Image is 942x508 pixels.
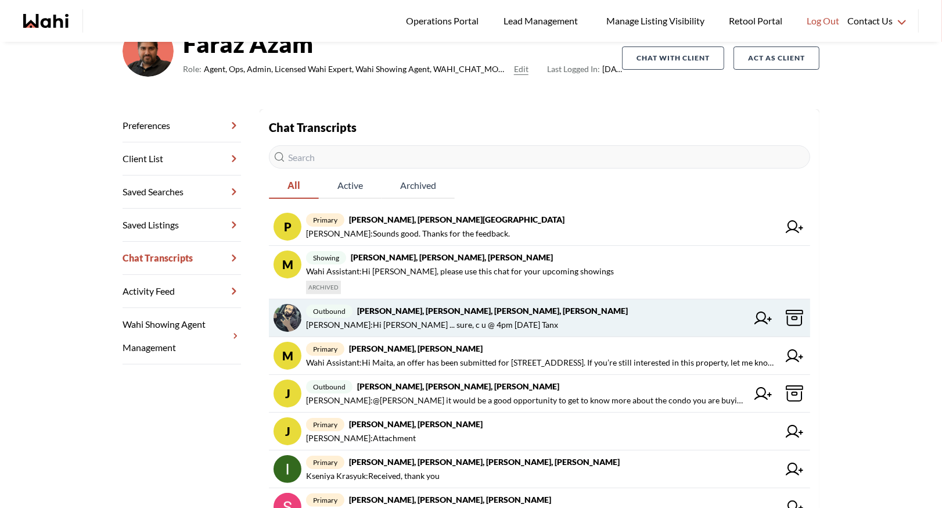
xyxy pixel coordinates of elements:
[406,13,483,28] span: Operations Portal
[306,393,747,407] span: [PERSON_NAME] : @[PERSON_NAME] it would be a good opportunity to get to know more about the condo...
[269,120,357,134] strong: Chat Transcripts
[514,62,528,76] button: Edit
[306,342,344,356] span: primary
[622,46,724,70] button: Chat with client
[319,173,382,198] span: Active
[547,62,622,76] span: [DATE]
[306,251,346,264] span: showing
[269,450,810,488] a: primary[PERSON_NAME], [PERSON_NAME], [PERSON_NAME], [PERSON_NAME]Kseniya Krasyuk:Received, thank you
[123,209,241,242] a: Saved Listings
[274,304,301,332] img: chat avatar
[504,13,582,28] span: Lead Management
[807,13,839,28] span: Log Out
[382,173,455,198] span: Archived
[306,418,344,431] span: primary
[306,281,341,294] span: ARCHIVED
[269,337,810,375] a: Mprimary[PERSON_NAME], [PERSON_NAME]Wahi Assistant:Hi Maita, an offer has been submitted for [STR...
[269,173,319,199] button: All
[306,469,440,483] span: Kseniya Krasyuk : Received, thank you
[123,26,174,77] img: d03c15c2156146a3.png
[349,214,565,224] strong: [PERSON_NAME], [PERSON_NAME][GEOGRAPHIC_DATA]
[357,306,628,316] strong: [PERSON_NAME], [PERSON_NAME], [PERSON_NAME], [PERSON_NAME]
[349,495,551,505] strong: [PERSON_NAME], [PERSON_NAME], [PERSON_NAME]
[603,13,708,28] span: Manage Listing Visibility
[269,299,810,337] a: outbound[PERSON_NAME], [PERSON_NAME], [PERSON_NAME], [PERSON_NAME][PERSON_NAME]:Hi [PERSON_NAME] ...
[306,264,614,278] span: Wahi Assistant : Hi [PERSON_NAME], please use this chat for your upcoming showings
[274,380,301,407] div: J
[547,64,600,74] span: Last Logged In:
[382,173,455,199] button: Archived
[269,246,810,299] a: Mshowing[PERSON_NAME], [PERSON_NAME], [PERSON_NAME]Wahi Assistant:Hi [PERSON_NAME], please use th...
[319,173,382,199] button: Active
[306,318,558,332] span: [PERSON_NAME] : Hi [PERSON_NAME] ... sure, c u @ 4pm [DATE] Tanx
[183,26,622,61] strong: Faraz Azam
[306,227,510,241] span: [PERSON_NAME] : Sounds good. Thanks for the feedback.
[274,251,301,278] div: M
[23,14,69,28] a: Wahi homepage
[274,342,301,370] div: M
[306,213,344,227] span: primary
[269,173,319,198] span: All
[123,275,241,308] a: Activity Feed
[274,455,301,483] img: chat avatar
[306,380,353,393] span: outbound
[729,13,786,28] span: Retool Portal
[357,381,559,391] strong: [PERSON_NAME], [PERSON_NAME], [PERSON_NAME]
[269,375,810,413] a: Joutbound[PERSON_NAME], [PERSON_NAME], [PERSON_NAME][PERSON_NAME]:@[PERSON_NAME] it would be a go...
[269,208,810,246] a: Pprimary[PERSON_NAME], [PERSON_NAME][GEOGRAPHIC_DATA][PERSON_NAME]:Sounds good. Thanks for the fe...
[274,417,301,445] div: J
[123,142,241,176] a: Client List
[306,356,779,370] span: Wahi Assistant : Hi Maita, an offer has been submitted for [STREET_ADDRESS]. If you’re still inte...
[306,305,353,318] span: outbound
[349,344,483,353] strong: [PERSON_NAME], [PERSON_NAME]
[351,252,553,262] strong: [PERSON_NAME], [PERSON_NAME], [PERSON_NAME]
[269,145,810,169] input: Search
[349,457,620,467] strong: [PERSON_NAME], [PERSON_NAME], [PERSON_NAME], [PERSON_NAME]
[306,456,344,469] span: primary
[269,413,810,450] a: Jprimary[PERSON_NAME], [PERSON_NAME][PERSON_NAME]:Attachment
[123,242,241,275] a: Chat Transcripts
[204,62,509,76] span: Agent, Ops, Admin, Licensed Wahi Expert, Wahi Showing Agent, WAHI_CHAT_MODERATOR
[183,62,202,76] span: Role:
[349,419,483,429] strong: [PERSON_NAME], [PERSON_NAME]
[123,176,241,209] a: Saved Searches
[734,46,819,70] button: Act as Client
[123,109,241,142] a: Preferences
[123,308,241,364] a: Wahi Showing Agent Management
[274,213,301,241] div: P
[306,431,416,445] span: [PERSON_NAME] : Attachment
[306,493,344,507] span: primary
